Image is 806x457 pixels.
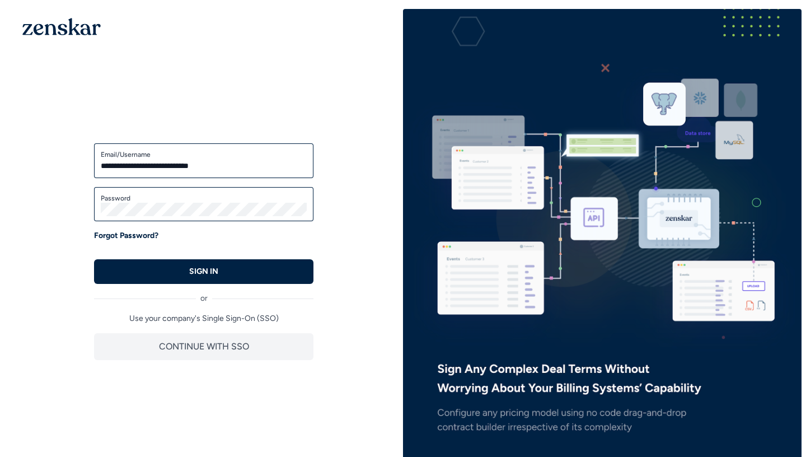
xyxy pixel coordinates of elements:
[94,259,313,284] button: SIGN IN
[101,194,307,203] label: Password
[189,266,218,277] p: SIGN IN
[101,150,307,159] label: Email/Username
[94,313,313,324] p: Use your company's Single Sign-On (SSO)
[22,18,101,35] img: 1OGAJ2xQqyY4LXKgY66KYq0eOWRCkrZdAb3gUhuVAqdWPZE9SRJmCz+oDMSn4zDLXe31Ii730ItAGKgCKgCCgCikA4Av8PJUP...
[94,284,313,304] div: or
[94,230,158,241] a: Forgot Password?
[94,333,313,360] button: CONTINUE WITH SSO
